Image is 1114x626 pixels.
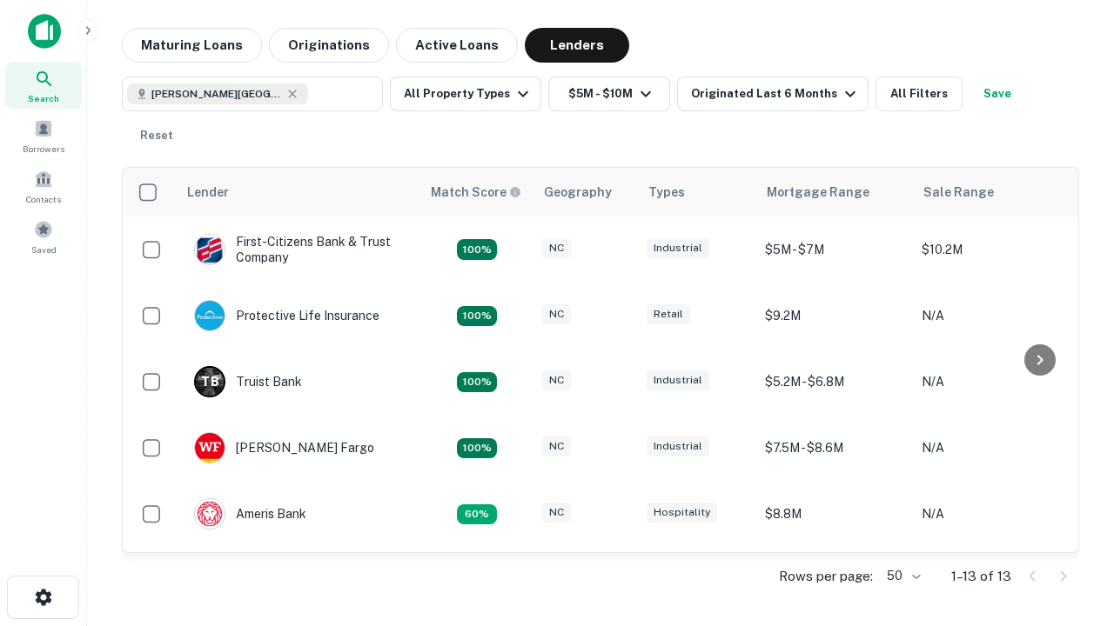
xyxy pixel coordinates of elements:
[194,432,374,463] div: [PERSON_NAME] Fargo
[457,504,497,525] div: Matching Properties: 1, hasApolloMatch: undefined
[542,238,571,258] div: NC
[647,503,717,523] div: Hospitality
[194,300,379,331] div: Protective Life Insurance
[5,163,82,210] a: Contacts
[195,499,225,529] img: picture
[525,28,629,63] button: Lenders
[195,433,225,463] img: picture
[691,83,861,104] div: Originated Last 6 Months
[457,372,497,393] div: Matching Properties: 3, hasApolloMatch: undefined
[129,118,185,153] button: Reset
[913,547,1070,613] td: N/A
[951,566,1011,587] p: 1–13 of 13
[756,547,913,613] td: $9.2M
[647,370,709,390] div: Industrial
[756,481,913,547] td: $8.8M
[28,14,61,49] img: capitalize-icon.png
[151,86,282,102] span: [PERSON_NAME][GEOGRAPHIC_DATA], [GEOGRAPHIC_DATA]
[390,77,541,111] button: All Property Types
[28,91,59,105] span: Search
[457,438,497,459] div: Matching Properties: 2, hasApolloMatch: undefined
[647,304,690,324] div: Retail
[913,349,1070,415] td: N/A
[542,370,571,390] div: NC
[23,142,64,156] span: Borrowers
[26,192,61,206] span: Contacts
[767,182,869,203] div: Mortgage Range
[542,503,571,523] div: NC
[756,216,913,283] td: $5M - $7M
[269,28,389,63] button: Originations
[542,304,571,324] div: NC
[876,77,963,111] button: All Filters
[122,28,262,63] button: Maturing Loans
[534,168,638,216] th: Geography
[648,182,685,203] div: Types
[544,182,612,203] div: Geography
[970,77,1025,111] button: Save your search to get updates of matches that match your search criteria.
[923,182,994,203] div: Sale Range
[756,283,913,349] td: $9.2M
[201,373,218,391] p: T B
[913,415,1070,481] td: N/A
[880,563,923,589] div: 50
[31,243,57,256] span: Saved
[194,234,403,265] div: First-citizens Bank & Trust Company
[638,168,756,216] th: Types
[5,62,82,109] a: Search
[542,436,571,456] div: NC
[194,366,302,397] div: Truist Bank
[1027,487,1114,570] iframe: Chat Widget
[548,77,670,111] button: $5M - $10M
[431,183,518,202] h6: Match Score
[396,28,518,63] button: Active Loans
[431,183,521,202] div: Capitalize uses an advanced AI algorithm to match your search with the best lender. The match sco...
[913,216,1070,283] td: $10.2M
[195,301,225,330] img: picture
[177,168,420,216] th: Lender
[913,481,1070,547] td: N/A
[457,306,497,327] div: Matching Properties: 2, hasApolloMatch: undefined
[756,168,913,216] th: Mortgage Range
[913,168,1070,216] th: Sale Range
[647,238,709,258] div: Industrial
[195,235,225,264] img: picture
[677,77,869,111] button: Originated Last 6 Months
[5,213,82,260] a: Saved
[457,239,497,260] div: Matching Properties: 2, hasApolloMatch: undefined
[5,112,82,159] a: Borrowers
[756,415,913,481] td: $7.5M - $8.6M
[779,566,873,587] p: Rows per page:
[647,436,709,456] div: Industrial
[420,168,534,216] th: Capitalize uses an advanced AI algorithm to match your search with the best lender. The match sco...
[756,349,913,415] td: $5.2M - $6.8M
[187,182,229,203] div: Lender
[913,283,1070,349] td: N/A
[194,498,306,529] div: Ameris Bank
